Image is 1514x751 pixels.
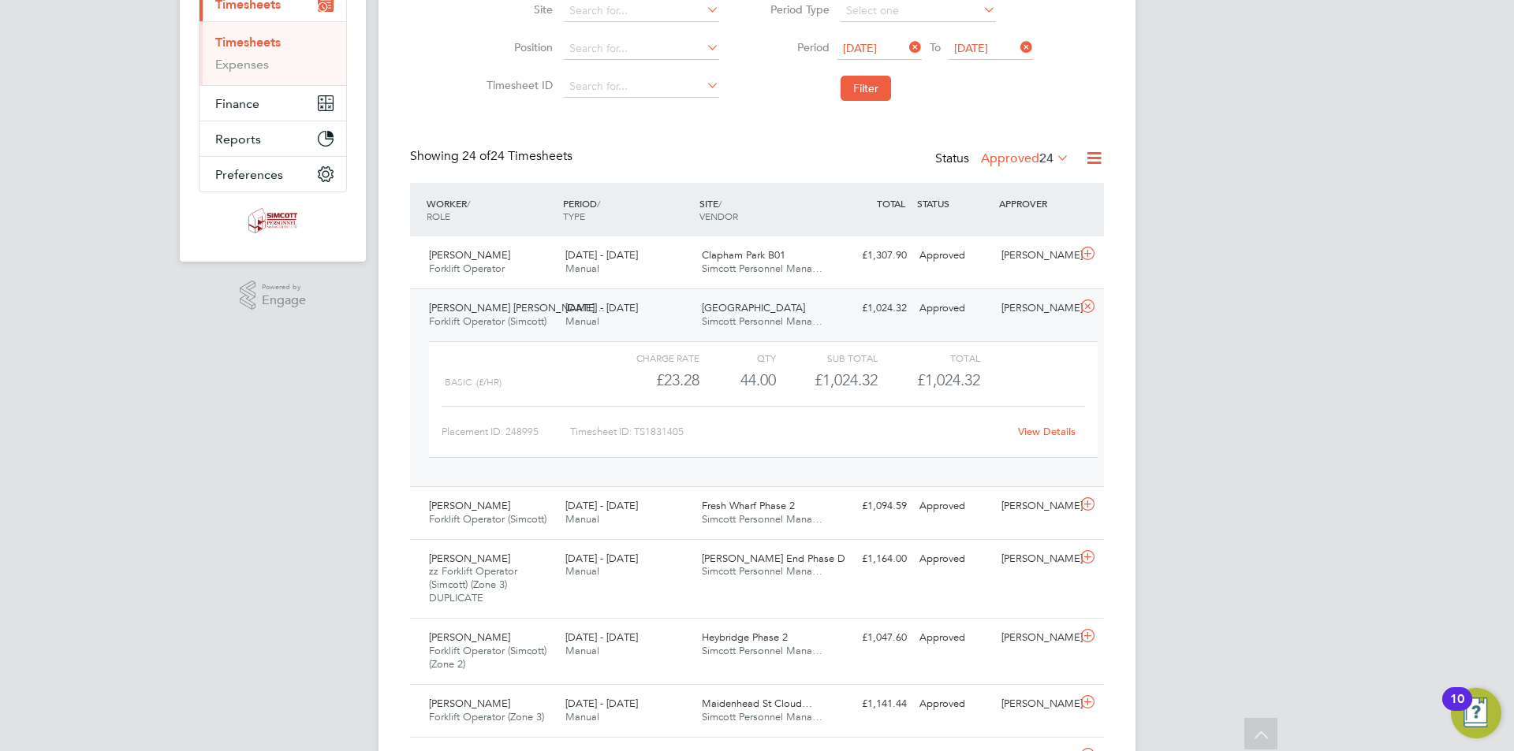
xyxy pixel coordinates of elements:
span: [PERSON_NAME] [429,499,510,512]
span: [DATE] - [DATE] [565,499,638,512]
span: Manual [565,644,599,657]
div: Approved [913,296,995,322]
label: Period [759,40,830,54]
span: [DATE] - [DATE] [565,301,638,314]
span: Reports [215,132,261,147]
span: Heybridge Phase 2 [702,630,788,644]
span: [DATE] - [DATE] [565,552,638,565]
span: Forklift Operator (Zone 3) [429,710,544,723]
span: Forklift Operator (Simcott) (Zone 2) [429,644,546,671]
span: [DATE] [843,41,877,55]
span: Manual [565,262,599,275]
input: Search for... [564,38,719,60]
div: £23.28 [598,367,699,393]
span: VENDOR [699,210,738,222]
div: Approved [913,691,995,717]
button: Filter [841,76,891,101]
label: Period Type [759,2,830,17]
span: [PERSON_NAME] [PERSON_NAME]… [429,301,605,314]
div: [PERSON_NAME] [995,493,1077,519]
div: WORKER [423,189,559,230]
span: 24 Timesheets [462,148,572,164]
span: Manual [565,314,599,328]
div: [PERSON_NAME] [995,243,1077,269]
span: Simcott Personnel Mana… [702,564,822,578]
span: [GEOGRAPHIC_DATA] [702,301,805,314]
button: Reports [200,121,346,156]
a: Go to home page [199,208,347,233]
div: Total [878,348,979,367]
span: Maidenhead St Cloud… [702,697,812,710]
div: [PERSON_NAME] [995,625,1077,651]
div: Approved [913,243,995,269]
div: Status [935,148,1072,170]
div: Sub Total [776,348,878,367]
span: ROLE [427,210,450,222]
a: Expenses [215,57,269,72]
div: Approved [913,546,995,572]
div: Showing [410,148,576,165]
span: [DATE] - [DATE] [565,630,638,644]
span: 24 [1039,151,1053,166]
span: Forklift Operator (Simcott) [429,512,546,526]
span: / [718,197,722,210]
span: Preferences [215,167,283,182]
a: Timesheets [215,35,281,50]
div: £1,024.32 [776,367,878,393]
span: Clapham Park B01 [702,248,785,262]
span: To [925,37,945,58]
span: Forklift Operator [429,262,505,275]
div: [PERSON_NAME] [995,296,1077,322]
button: Finance [200,86,346,121]
div: Charge rate [598,348,699,367]
a: Powered byEngage [240,281,307,310]
div: PERIOD [559,189,695,230]
span: Powered by [262,281,306,294]
div: 10 [1450,699,1464,719]
span: [DATE] - [DATE] [565,697,638,710]
span: zz Forklift Operator (Simcott) (Zone 3) DUPLICATE [429,564,517,604]
span: Simcott Personnel Mana… [702,512,822,526]
span: Forklift Operator (Simcott) [429,314,546,328]
span: 24 of [462,148,490,164]
span: [DATE] [954,41,988,55]
span: [PERSON_NAME] [429,630,510,644]
div: STATUS [913,189,995,217]
span: Simcott Personnel Mana… [702,314,822,328]
div: [PERSON_NAME] [995,691,1077,717]
label: Timesheet ID [482,78,553,92]
span: Simcott Personnel Mana… [702,262,822,275]
button: Preferences [200,157,346,191]
span: Simcott Personnel Mana… [702,644,822,657]
span: TYPE [563,210,585,222]
div: Timesheet ID: TS1831405 [570,419,1008,444]
label: Site [482,2,553,17]
span: Manual [565,512,599,526]
img: simcott-logo-retina.png [248,208,298,233]
label: Position [482,40,553,54]
span: [PERSON_NAME] [429,248,510,262]
div: £1,164.00 [831,546,913,572]
div: Approved [913,625,995,651]
span: / [597,197,600,210]
input: Search for... [564,76,719,98]
span: [PERSON_NAME] [429,697,510,710]
div: SITE [695,189,832,230]
div: 44.00 [699,367,776,393]
span: / [467,197,470,210]
span: Engage [262,294,306,307]
div: QTY [699,348,776,367]
div: £1,024.32 [831,296,913,322]
span: [DATE] - [DATE] [565,248,638,262]
span: Finance [215,96,259,111]
div: £1,141.44 [831,691,913,717]
label: Approved [981,151,1069,166]
div: [PERSON_NAME] [995,546,1077,572]
div: Approved [913,493,995,519]
div: £1,094.59 [831,493,913,519]
div: £1,307.90 [831,243,913,269]
span: £1,024.32 [917,370,980,389]
span: TOTAL [877,197,905,210]
span: [PERSON_NAME] [429,552,510,565]
div: APPROVER [995,189,1077,217]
